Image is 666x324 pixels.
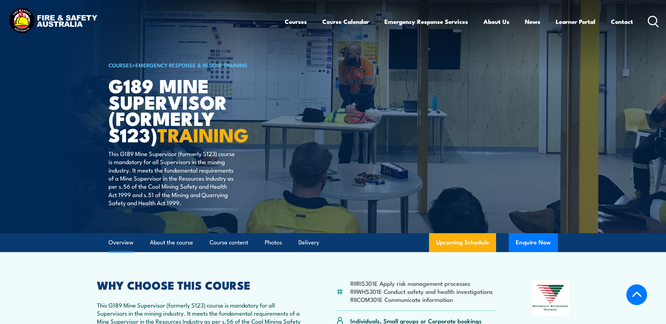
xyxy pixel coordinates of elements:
a: Course Calendar [322,12,369,31]
a: Courses [285,12,307,31]
a: Emergency Response Services [384,12,468,31]
a: Photos [265,233,282,252]
a: Delivery [298,233,319,252]
button: Enquire Now [509,233,558,252]
a: Contact [611,12,633,31]
img: Nationally Recognised Training logo. [532,280,569,316]
strong: TRAINING [157,120,249,149]
a: COURSES [108,61,132,69]
li: RIICOM301E Communicate information [350,295,493,303]
a: Overview [108,233,133,252]
li: RIIWHS301E Conduct safety and health investigations [350,287,493,295]
a: About Us [483,12,509,31]
a: Emergency Response & Rescue Training [136,61,248,69]
h1: G189 Mine Supervisor (formerly S123) [108,77,282,143]
a: Upcoming Schedule [429,233,496,252]
h2: WHY CHOOSE THIS COURSE [97,280,302,290]
li: RIIRIS301E Apply risk management processes [350,279,493,287]
a: News [525,12,540,31]
h6: > [108,61,282,69]
a: About the course [150,233,193,252]
a: Course content [210,233,248,252]
a: Learner Portal [556,12,595,31]
p: This G189 Mine Supervisor (formerly S123) course is mandatory for all Supervisors in the mining i... [108,149,237,207]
